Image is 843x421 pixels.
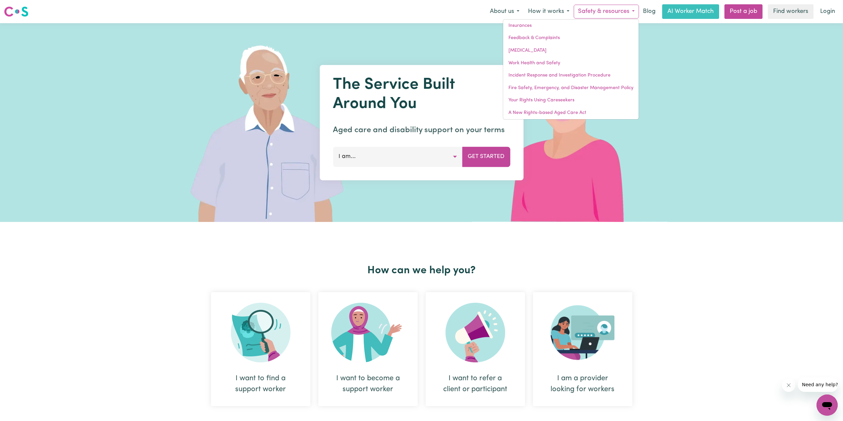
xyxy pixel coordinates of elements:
a: Post a job [724,4,763,19]
div: I am a provider looking for workers [533,292,632,406]
img: Provider [551,303,615,362]
a: Login [816,4,839,19]
button: Safety & resources [574,5,639,19]
img: Refer [446,303,505,362]
a: Careseekers logo [4,4,28,19]
img: Become Worker [331,303,405,362]
div: I want to find a support worker [211,292,310,406]
a: Find workers [768,4,814,19]
iframe: Button to launch messaging window [817,395,838,416]
div: I am a provider looking for workers [549,373,616,395]
div: Safety & resources [503,19,639,120]
h2: How can we help you? [207,264,636,277]
p: Aged care and disability support on your terms [333,124,510,136]
button: How it works [524,5,574,19]
a: Your Rights Using Careseekers [503,94,639,107]
a: Feedback & Complaints [503,32,639,44]
a: Work Health and Safety [503,57,639,70]
a: A New Rights-based Aged Care Act [503,107,639,119]
button: I am... [333,147,462,167]
div: I want to become a support worker [334,373,402,395]
div: I want to refer a client or participant [426,292,525,406]
img: Search [231,303,290,362]
span: Need any help? [4,5,40,10]
a: [MEDICAL_DATA] [503,44,639,57]
a: Incident Response and Investigation Procedure [503,69,639,82]
a: Blog [639,4,659,19]
img: Careseekers logo [4,6,28,18]
button: About us [486,5,524,19]
a: Fire Safety, Emergency, and Disaster Management Policy [503,82,639,94]
a: Insurances [503,20,639,32]
div: I want to find a support worker [227,373,294,395]
div: I want to become a support worker [318,292,418,406]
h1: The Service Built Around You [333,76,510,114]
iframe: Message from company [798,377,838,392]
button: Get Started [462,147,510,167]
iframe: Close message [782,379,795,392]
a: AI Worker Match [662,4,719,19]
div: I want to refer a client or participant [442,373,509,395]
